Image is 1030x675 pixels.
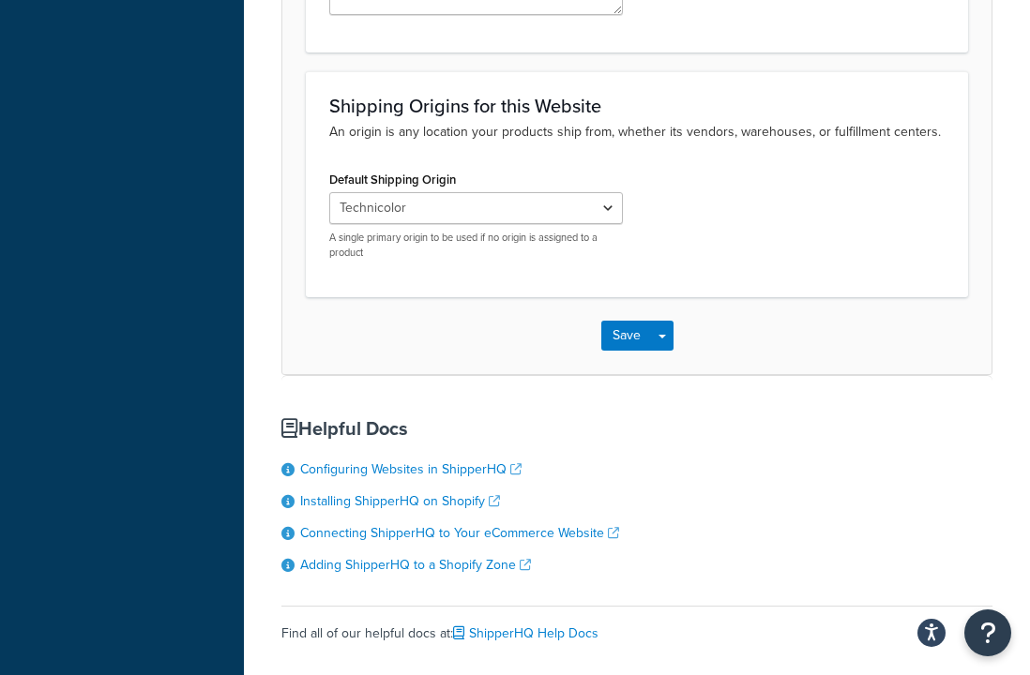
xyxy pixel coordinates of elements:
h3: Helpful Docs [281,418,992,439]
button: Save [601,321,652,351]
a: ShipperHQ Help Docs [453,623,598,643]
button: Open Resource Center [964,609,1011,656]
label: Default Shipping Origin [329,172,456,187]
a: Adding ShipperHQ to a Shopify Zone [300,555,531,575]
h3: Shipping Origins for this Website [329,96,945,116]
p: A single primary origin to be used if no origin is assigned to a product [329,231,623,260]
div: Find all of our helpful docs at: [281,606,992,647]
a: Connecting ShipperHQ to Your eCommerce Website [300,523,619,543]
p: An origin is any location your products ship from, whether its vendors, warehouses, or fulfillmen... [329,122,945,142]
a: Installing ShipperHQ on Shopify [300,491,500,511]
a: Configuring Websites in ShipperHQ [300,459,522,479]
